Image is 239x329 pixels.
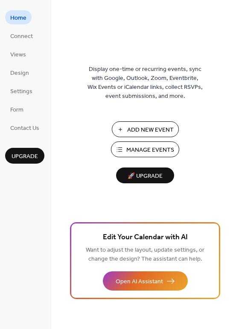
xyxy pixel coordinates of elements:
[121,170,169,182] span: 🚀 Upgrade
[10,106,23,115] span: Form
[5,102,29,116] a: Form
[10,50,26,59] span: Views
[10,32,33,41] span: Connect
[126,146,174,155] span: Manage Events
[5,148,44,164] button: Upgrade
[116,167,174,183] button: 🚀 Upgrade
[127,126,174,135] span: Add New Event
[5,47,31,61] a: Views
[112,121,179,137] button: Add New Event
[103,232,188,244] span: Edit Your Calendar with AI
[87,65,203,101] span: Display one-time or recurring events, sync with Google, Outlook, Zoom, Eventbrite, Wix Events or ...
[86,244,204,265] span: Want to adjust the layout, update settings, or change the design? The assistant can help.
[116,277,163,286] span: Open AI Assistant
[5,29,38,43] a: Connect
[5,120,44,135] a: Contact Us
[12,152,38,161] span: Upgrade
[10,87,32,96] span: Settings
[10,124,39,133] span: Contact Us
[103,271,188,291] button: Open AI Assistant
[5,65,34,79] a: Design
[5,10,32,24] a: Home
[5,84,38,98] a: Settings
[111,141,179,157] button: Manage Events
[10,69,29,78] span: Design
[10,14,26,23] span: Home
